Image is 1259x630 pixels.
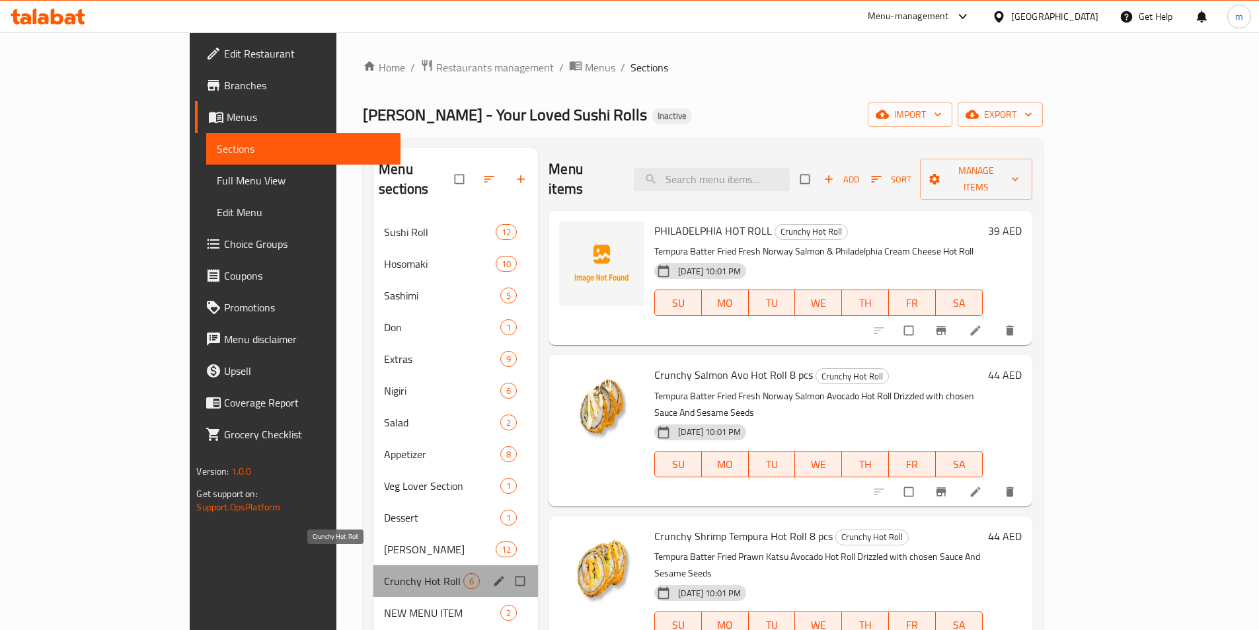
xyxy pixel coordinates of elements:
button: TU [749,451,796,477]
div: [GEOGRAPHIC_DATA] [1011,9,1098,24]
span: 2 [501,607,516,619]
span: Sushi Roll [384,224,496,240]
span: Select to update [896,479,924,504]
span: Branches [224,77,389,93]
span: 10 [496,258,516,270]
div: Extras9 [373,343,538,375]
div: Dessert1 [373,502,538,533]
div: Veg Lover Section1 [373,470,538,502]
a: Coverage Report [195,387,400,418]
span: Coupons [224,268,389,284]
div: Appetizer8 [373,438,538,470]
span: Select section [792,167,820,192]
span: 12 [496,226,516,239]
div: Inactive [652,108,692,124]
span: Crunchy Hot Roll [836,530,908,545]
span: Crunchy Shrimp Tempura Hot Roll 8 pcs [654,526,833,546]
span: SA [941,294,977,313]
span: Dessert [384,510,500,526]
span: TH [847,294,884,313]
span: Sections [217,141,389,157]
div: Don1 [373,311,538,343]
span: Crunchy Salmon Avo Hot Roll 8 pcs [654,365,813,385]
span: Upsell [224,363,389,379]
div: Nigiri6 [373,375,538,407]
h6: 39 AED [988,221,1022,240]
button: MO [702,451,749,477]
span: 1 [501,321,516,334]
div: Appetizer [384,446,500,462]
div: items [500,383,517,399]
h6: 44 AED [988,366,1022,384]
button: MO [702,290,749,316]
a: Edit Restaurant [195,38,400,69]
span: Inactive [652,110,692,122]
div: Sushi Roll12 [373,216,538,248]
a: Coupons [195,260,400,292]
div: items [500,414,517,430]
button: TU [749,290,796,316]
span: Add [823,172,859,187]
span: [PERSON_NAME] [384,541,496,557]
button: edit [490,572,510,590]
span: WE [800,455,837,474]
span: Sort sections [475,165,506,194]
div: Crunchy Hot Roll [816,368,889,384]
span: Sections [630,59,668,75]
div: items [500,319,517,335]
button: Manage items [920,159,1032,200]
li: / [559,59,564,75]
span: Don [384,319,500,335]
button: SU [654,451,702,477]
span: Get support on: [196,485,257,502]
a: Choice Groups [195,228,400,260]
span: WE [800,294,837,313]
span: Menu disclaimer [224,331,389,347]
span: [DATE] 10:01 PM [673,426,746,438]
div: Menu-management [868,9,949,24]
div: Hosomaki10 [373,248,538,280]
button: Branch-specific-item [927,477,958,506]
button: Add section [506,165,538,194]
img: Crunchy Salmon Avo Hot Roll 8 pcs [559,366,644,450]
span: Hosomaki [384,256,496,272]
span: Add item [820,169,862,190]
span: Edit Restaurant [224,46,389,61]
a: Upsell [195,355,400,387]
div: items [496,224,517,240]
button: SU [654,290,702,316]
span: Menus [585,59,615,75]
button: WE [795,451,842,477]
div: items [500,446,517,462]
div: items [496,541,517,557]
span: 1 [501,480,516,492]
span: 12 [496,543,516,556]
a: Menus [569,59,615,76]
img: Crunchy Shrimp Tempura Hot Roll 8 pcs [559,527,644,611]
span: MO [707,455,744,474]
a: Menus [195,101,400,133]
div: items [500,510,517,526]
button: delete [995,477,1027,506]
button: SA [936,451,983,477]
span: [DATE] 10:01 PM [673,587,746,600]
div: items [500,288,517,303]
h6: 44 AED [988,527,1022,545]
div: Veg Lover Section [384,478,500,494]
div: items [500,351,517,367]
span: FR [894,455,931,474]
input: search [634,168,790,191]
a: Restaurants management [420,59,554,76]
span: m [1235,9,1243,24]
span: 6 [464,575,479,588]
div: items [463,573,480,589]
span: Nigiri [384,383,500,399]
a: Sections [206,133,400,165]
a: Edit menu item [969,324,985,337]
span: 9 [501,353,516,366]
div: items [500,478,517,494]
div: Extras [384,351,500,367]
h2: Menu items [549,159,618,199]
